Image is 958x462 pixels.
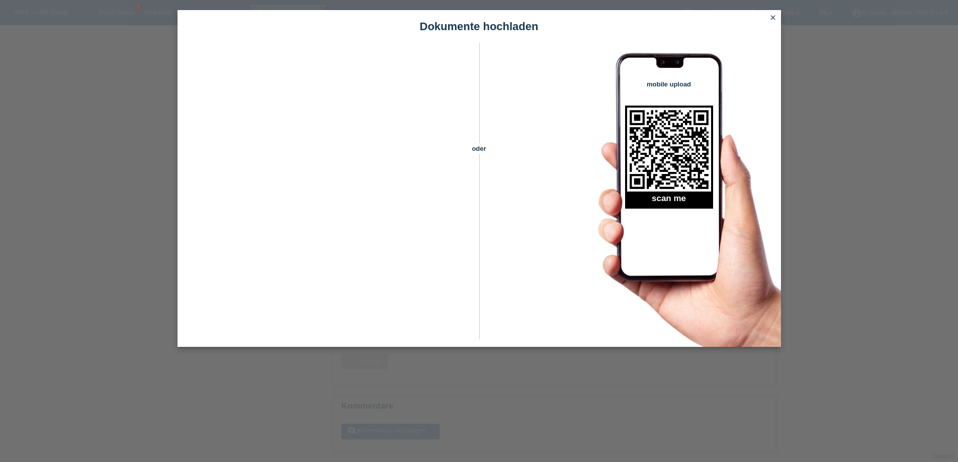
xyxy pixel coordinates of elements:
iframe: Upload [193,68,462,319]
span: oder [462,143,497,154]
i: close [769,14,777,22]
a: close [766,13,779,24]
h2: scan me [625,194,713,209]
h1: Dokumente hochladen [178,20,781,33]
h4: mobile upload [625,80,713,88]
